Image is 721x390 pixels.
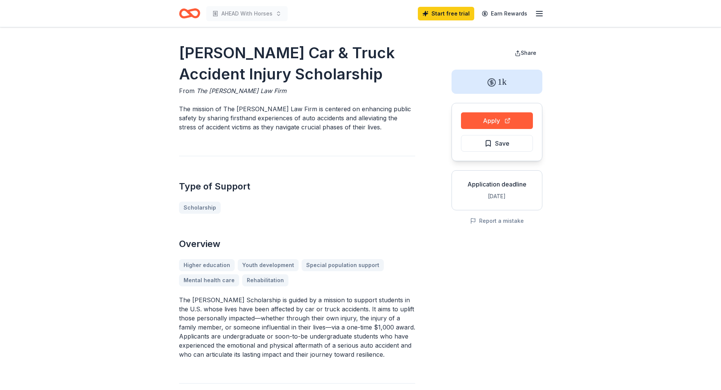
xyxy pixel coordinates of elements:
[477,7,532,20] a: Earn Rewards
[179,42,415,85] h1: [PERSON_NAME] Car & Truck Accident Injury Scholarship
[196,87,287,95] span: The [PERSON_NAME] Law Firm
[461,135,533,152] button: Save
[461,112,533,129] button: Apply
[418,7,474,20] a: Start free trial
[221,9,273,18] span: AHEAD With Horses
[179,202,221,214] a: Scholarship
[206,6,288,21] button: AHEAD With Horses
[521,50,536,56] span: Share
[458,180,536,189] div: Application deadline
[179,238,415,250] h2: Overview
[179,180,415,193] h2: Type of Support
[495,138,509,148] span: Save
[452,70,542,94] div: 1k
[509,45,542,61] button: Share
[458,192,536,201] div: [DATE]
[179,104,415,132] p: The mission of The [PERSON_NAME] Law Firm is centered on enhancing public safety by sharing first...
[470,216,524,225] button: Report a mistake
[179,86,415,95] div: From
[179,295,415,359] p: The [PERSON_NAME] Scholarship is guided by a mission to support students in the U.S. whose lives ...
[179,5,200,22] a: Home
